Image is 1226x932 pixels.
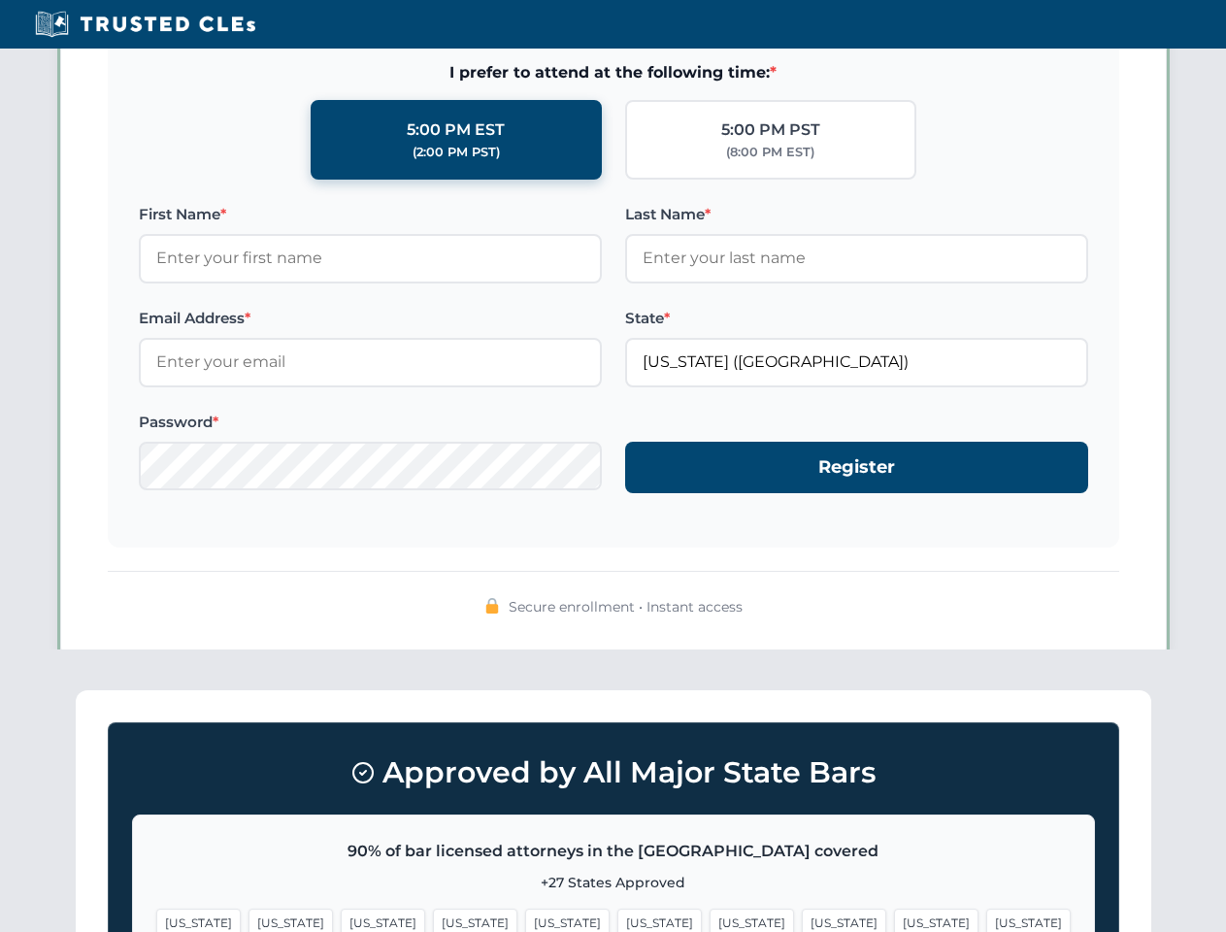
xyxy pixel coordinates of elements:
[156,872,1071,893] p: +27 States Approved
[625,203,1088,226] label: Last Name
[139,338,602,386] input: Enter your email
[139,203,602,226] label: First Name
[139,60,1088,85] span: I prefer to attend at the following time:
[625,307,1088,330] label: State
[726,143,814,162] div: (8:00 PM EST)
[413,143,500,162] div: (2:00 PM PST)
[625,442,1088,493] button: Register
[29,10,261,39] img: Trusted CLEs
[625,338,1088,386] input: Florida (FL)
[484,598,500,614] img: 🔒
[139,234,602,283] input: Enter your first name
[625,234,1088,283] input: Enter your last name
[156,839,1071,864] p: 90% of bar licensed attorneys in the [GEOGRAPHIC_DATA] covered
[139,307,602,330] label: Email Address
[407,117,505,143] div: 5:00 PM EST
[139,411,602,434] label: Password
[132,747,1095,799] h3: Approved by All Major State Bars
[721,117,820,143] div: 5:00 PM PST
[509,596,743,617] span: Secure enrollment • Instant access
